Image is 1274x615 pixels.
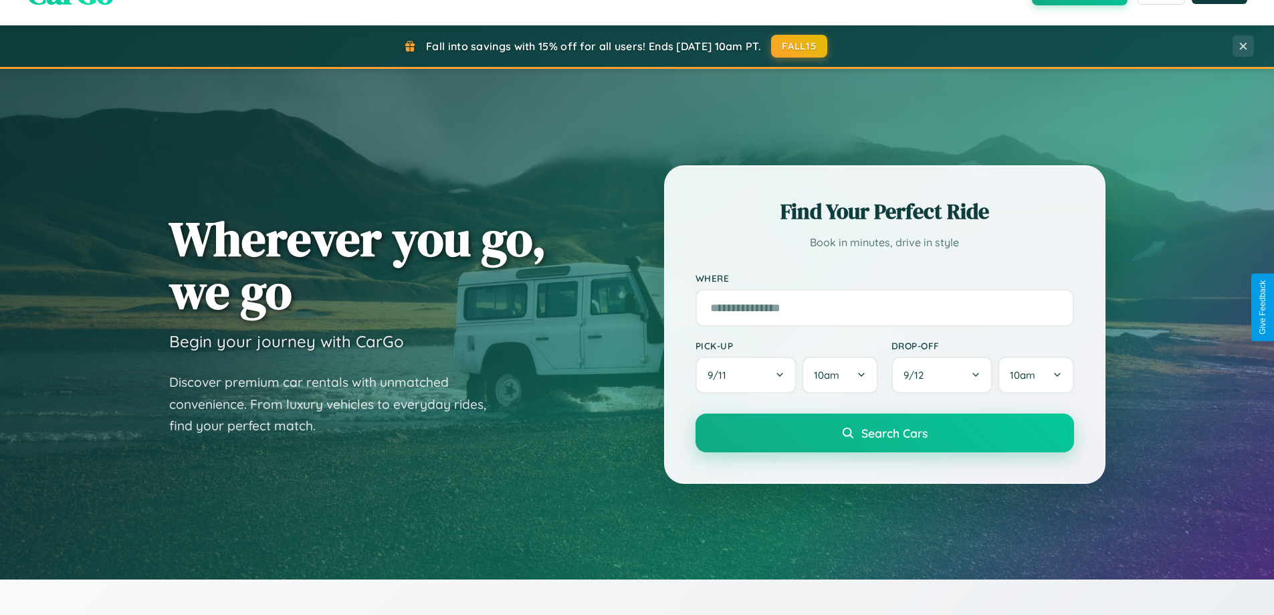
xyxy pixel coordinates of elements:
button: 9/12 [891,357,993,393]
span: 9 / 12 [904,369,930,381]
button: 10am [802,357,877,393]
p: Discover premium car rentals with unmatched convenience. From luxury vehicles to everyday rides, ... [169,371,504,437]
span: 10am [814,369,839,381]
span: Fall into savings with 15% off for all users! Ends [DATE] 10am PT. [426,39,761,53]
label: Where [696,272,1074,284]
span: Search Cars [861,426,928,440]
h1: Wherever you go, we go [169,212,546,318]
div: Give Feedback [1258,280,1267,335]
p: Book in minutes, drive in style [696,233,1074,252]
button: 10am [998,357,1073,393]
h3: Begin your journey with CarGo [169,331,404,351]
button: 9/11 [696,357,797,393]
h2: Find Your Perfect Ride [696,197,1074,226]
label: Pick-up [696,340,878,351]
span: 10am [1010,369,1035,381]
button: FALL15 [771,35,827,58]
label: Drop-off [891,340,1074,351]
button: Search Cars [696,414,1074,452]
span: 9 / 11 [708,369,733,381]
